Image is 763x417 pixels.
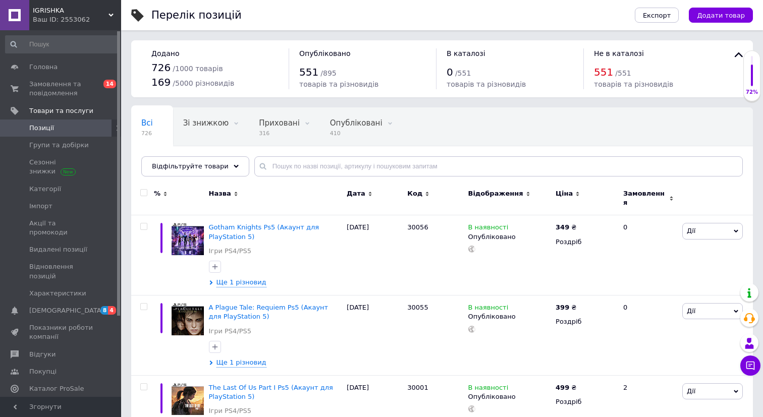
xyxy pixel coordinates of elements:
[299,49,351,57] span: Опубліковано
[29,185,61,194] span: Категорії
[740,355,760,376] button: Чат з покупцем
[29,158,93,176] span: Сезонні знижки
[468,384,509,394] span: В наявності
[29,306,104,315] span: [DEMOGRAPHIC_DATA]
[594,49,644,57] span: Не в каталозі
[33,6,108,15] span: IGRISHKA
[29,63,58,72] span: Головна
[209,406,252,415] a: Ігри PS4/PS5
[183,118,229,128] span: Зі знижкою
[29,262,93,280] span: Відновлення позицій
[447,49,485,57] span: В каталозі
[151,62,171,74] span: 726
[209,327,252,336] a: Ігри PS4/PS5
[556,383,576,392] div: ₴
[209,384,333,400] a: The Last Of Us Part I Ps5 (Акаунт для PlayStation 5)
[209,304,329,320] a: A Plague Tale: Requiem Ps5 (Акаунт для PlayStation 5)
[407,304,428,311] span: 30055
[617,215,680,295] div: 0
[556,397,615,406] div: Роздріб
[556,189,573,198] span: Ціна
[173,79,234,87] span: / 5000 різновидів
[468,223,509,234] span: В наявності
[29,219,93,237] span: Акції та промокоди
[259,130,300,137] span: 316
[151,49,179,57] span: Додано
[216,358,266,368] span: Ще 1 різновид
[254,156,743,176] input: Пошук по назві позиції, артикулу і пошуковим запитам
[617,295,680,376] div: 0
[151,76,171,88] span: 169
[344,215,405,295] div: [DATE]
[455,69,471,77] span: / 551
[447,66,453,78] span: 0
[407,223,428,231] span: 30056
[556,317,615,326] div: Роздріб
[141,157,151,166] span: 30
[330,118,383,128] span: Опубліковані
[347,189,365,198] span: Дата
[103,80,116,88] span: 14
[29,367,57,376] span: Покупці
[556,304,569,311] b: 399
[615,69,631,77] span: / 551
[29,202,52,211] span: Імпорт
[172,383,204,415] img: The Last of Us Part I Ps5 (Аккаунт для PlayStation 5)
[468,232,551,242] div: Опубліковано
[344,295,405,376] div: [DATE]
[468,189,523,198] span: Відображення
[407,384,428,391] span: 30001
[141,118,153,128] span: Всі
[468,312,551,321] div: Опубліковано
[259,118,300,128] span: Приховані
[29,245,87,254] span: Видалені позиції
[687,307,695,315] span: Дії
[29,106,93,115] span: Товари та послуги
[209,189,231,198] span: Назва
[556,303,576,312] div: ₴
[687,387,695,395] span: Дії
[33,15,121,24] div: Ваш ID: 2553062
[29,384,84,393] span: Каталог ProSale
[172,303,204,335] img: A Plague Tale: Requiem Ps5 (Аккаунт для PlayStation 5)
[687,227,695,234] span: Дії
[299,66,318,78] span: 551
[635,8,679,23] button: Експорт
[154,189,160,198] span: %
[5,35,119,53] input: Пошук
[697,12,745,19] span: Додати товар
[141,130,153,137] span: 726
[209,223,319,240] a: Gotham Knights Ps5 (Акаунт для PlayStation 5)
[623,189,667,207] span: Замовлення
[29,124,54,133] span: Позиції
[556,384,569,391] b: 499
[216,278,266,287] span: Ще 1 різновид
[407,189,422,198] span: Код
[100,306,108,315] span: 8
[320,69,336,77] span: / 895
[29,323,93,341] span: Показники роботи компанії
[151,10,242,21] div: Перелік позицій
[594,66,613,78] span: 551
[468,392,551,401] div: Опубліковано
[643,12,671,19] span: Експорт
[744,89,760,96] div: 72%
[447,80,526,88] span: товарів та різновидів
[29,350,56,359] span: Відгуки
[299,80,378,88] span: товарів та різновидів
[689,8,753,23] button: Додати товар
[108,306,116,315] span: 4
[209,247,252,256] a: Ігри PS4/PS5
[173,65,223,73] span: / 1000 товарів
[556,223,569,231] b: 349
[330,130,383,137] span: 410
[152,162,229,170] span: Відфільтруйте товари
[468,304,509,314] span: В наявності
[29,80,93,98] span: Замовлення та повідомлення
[29,141,89,150] span: Групи та добірки
[29,289,86,298] span: Характеристики
[172,223,204,255] img: Gotham Knights Ps5 (Аккаунт для PlayStation 5)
